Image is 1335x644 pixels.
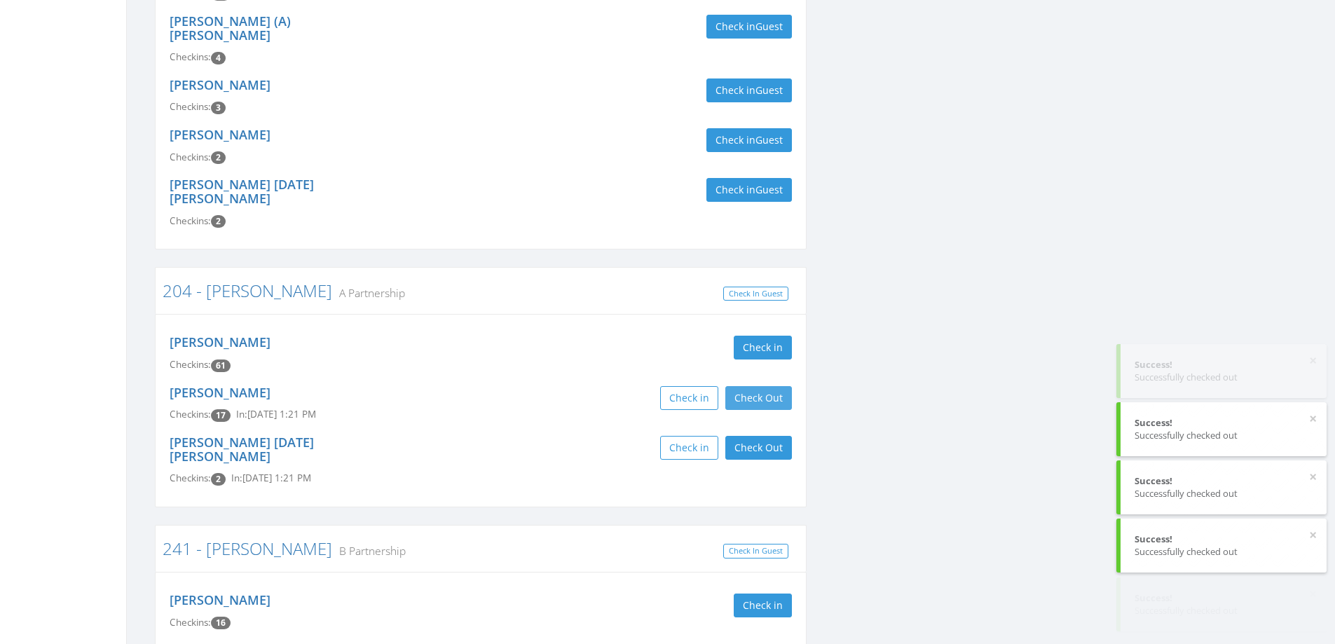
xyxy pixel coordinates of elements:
a: [PERSON_NAME] [170,76,271,93]
small: A Partnership [332,285,405,301]
span: Checkin count [211,215,226,228]
span: Checkin count [211,359,231,372]
a: [PERSON_NAME] [DATE] [PERSON_NAME] [170,176,314,207]
a: Check In Guest [723,544,788,559]
span: Checkins: [170,616,211,629]
span: In: [DATE] 1:21 PM [236,408,316,420]
span: Checkin count [211,102,226,114]
span: Checkins: [170,100,211,113]
span: Checkins: [170,358,211,371]
div: Success! [1135,591,1313,605]
span: In: [DATE] 1:21 PM [231,472,311,484]
span: Guest [755,83,783,97]
div: Successfully checked out [1135,604,1313,617]
span: Checkin count [211,617,231,629]
div: Success! [1135,475,1313,488]
div: Success! [1135,533,1313,547]
span: Checkin count [211,473,226,486]
button: Check in [660,386,718,410]
span: Checkins: [170,151,211,163]
a: Check In Guest [723,287,788,301]
a: [PERSON_NAME] [170,126,271,143]
span: Guest [755,183,783,196]
button: × [1309,413,1317,427]
span: Checkins: [170,472,211,484]
div: Successfully checked out [1135,371,1313,385]
span: Checkins: [170,214,211,227]
span: Checkin count [211,409,231,422]
button: Check in [660,436,718,460]
button: Check in [734,336,792,359]
div: Successfully checked out [1135,488,1313,501]
span: Checkin count [211,151,226,164]
div: Success! [1135,417,1313,430]
button: Check in [734,594,792,617]
a: 241 - [PERSON_NAME] [163,537,332,560]
span: Checkin count [211,52,226,64]
button: Check inGuest [706,78,792,102]
a: [PERSON_NAME] [170,591,271,608]
div: Success! [1135,358,1313,371]
a: [PERSON_NAME] [170,384,271,401]
a: 204 - [PERSON_NAME] [163,279,332,302]
span: Guest [755,20,783,33]
span: Guest [755,133,783,146]
a: [PERSON_NAME] (A) [PERSON_NAME] [170,13,291,43]
span: Checkins: [170,408,211,420]
small: B Partnership [332,543,406,559]
button: Check Out [725,386,792,410]
div: Successfully checked out [1135,430,1313,443]
span: Checkins: [170,50,211,63]
button: × [1309,354,1317,368]
button: × [1309,529,1317,543]
button: × [1309,587,1317,601]
a: [PERSON_NAME] [170,334,271,350]
button: Check inGuest [706,15,792,39]
button: Check inGuest [706,128,792,152]
a: [PERSON_NAME] [DATE] [PERSON_NAME] [170,434,314,465]
button: Check inGuest [706,178,792,202]
button: × [1309,471,1317,485]
button: Check Out [725,436,792,460]
div: Successfully checked out [1135,546,1313,559]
